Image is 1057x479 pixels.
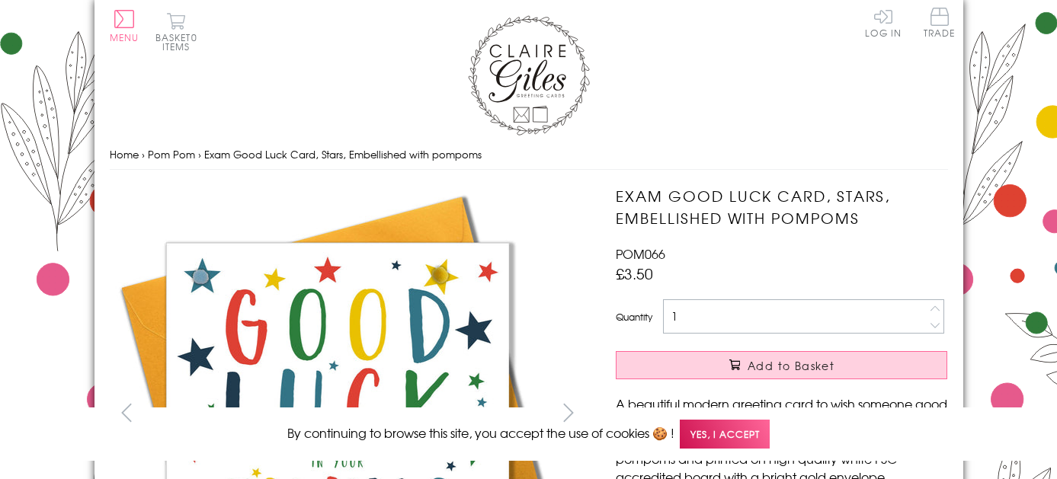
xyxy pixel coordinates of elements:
[110,395,144,430] button: prev
[204,147,482,161] span: Exam Good Luck Card, Stars, Embellished with pompoms
[616,185,947,229] h1: Exam Good Luck Card, Stars, Embellished with pompoms
[110,147,139,161] a: Home
[616,263,653,284] span: £3.50
[551,395,585,430] button: next
[748,358,834,373] span: Add to Basket
[468,15,590,136] img: Claire Giles Greetings Cards
[865,8,902,37] a: Log In
[148,147,195,161] a: Pom Pom
[110,10,139,42] button: Menu
[616,244,665,263] span: POM066
[680,420,770,449] span: Yes, I accept
[924,8,956,37] span: Trade
[162,30,197,53] span: 0 items
[110,30,139,44] span: Menu
[198,147,201,161] span: ›
[616,310,652,324] label: Quantity
[924,8,956,40] a: Trade
[142,147,145,161] span: ›
[155,12,197,51] button: Basket0 items
[616,351,947,379] button: Add to Basket
[110,139,948,171] nav: breadcrumbs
